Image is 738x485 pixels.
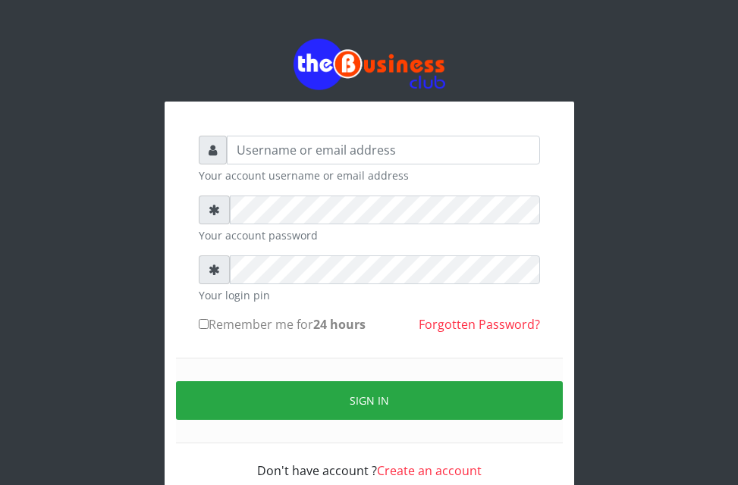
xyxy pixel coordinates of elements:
a: Create an account [377,462,482,479]
div: Don't have account ? [199,443,540,480]
a: Forgotten Password? [419,316,540,333]
b: 24 hours [313,316,366,333]
input: Username or email address [227,136,540,164]
small: Your account password [199,227,540,243]
label: Remember me for [199,315,366,333]
input: Remember me for24 hours [199,319,209,329]
button: Sign in [176,381,563,420]
small: Your login pin [199,287,540,303]
small: Your account username or email address [199,167,540,183]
